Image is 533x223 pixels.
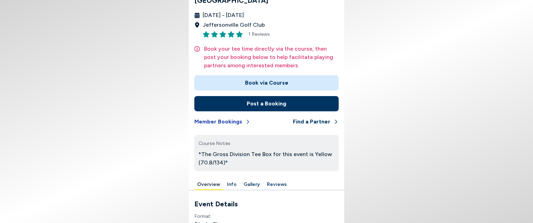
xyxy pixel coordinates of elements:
[203,31,210,38] button: Rate this item 1 stars
[236,31,243,38] button: Rate this item 5 stars
[228,31,235,38] button: Rate this item 4 stars
[241,179,263,190] button: Gallery
[293,114,339,129] button: Find a Partner
[194,213,211,219] span: Format
[204,45,339,70] p: Book your tee time directly via the course, then post your booking below to help facilitate playi...
[211,31,218,38] button: Rate this item 2 stars
[219,31,226,38] button: Rate this item 3 stars
[194,75,339,91] button: Book via Course
[194,179,223,190] button: Overview
[203,21,265,29] span: Jeffersonville Golf Club
[203,11,244,19] span: [DATE] - [DATE]
[264,179,289,190] button: Reviews
[248,31,270,38] span: 1 Reviews
[198,140,230,146] span: Course Notes
[224,179,239,190] button: Info
[198,150,335,167] p: *The Gross Division Tee Box for this event is Yellow (70.8/134)*
[194,114,251,129] button: Member Bookings
[194,96,339,111] button: Post a Booking
[189,179,344,190] div: Manage your account
[194,199,339,209] h3: Event Details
